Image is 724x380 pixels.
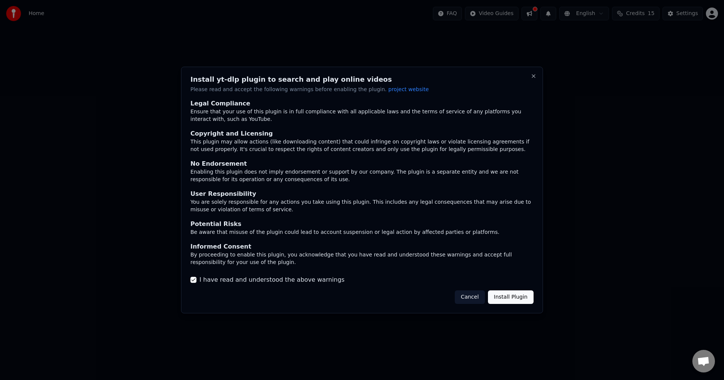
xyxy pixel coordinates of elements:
div: Legal Compliance [190,99,534,108]
div: By proceeding to enable this plugin, you acknowledge that you have read and understood these warn... [190,251,534,266]
div: Ensure that your use of this plugin is in full compliance with all applicable laws and the terms ... [190,108,534,124]
div: Be aware that misuse of the plugin could lead to account suspension or legal action by affected p... [190,229,534,236]
h2: Install yt-dlp plugin to search and play online videos [190,76,534,83]
div: Potential Risks [190,220,534,229]
span: project website [388,86,429,92]
div: Informed Consent [190,242,534,251]
button: Install Plugin [488,290,534,304]
div: User Responsibility [190,189,534,198]
p: Please read and accept the following warnings before enabling the plugin. [190,86,534,93]
label: I have read and understood the above warnings [199,275,345,284]
div: Enabling this plugin does not imply endorsement or support by our company. The plugin is a separa... [190,169,534,184]
div: This plugin may allow actions (like downloading content) that could infringe on copyright laws or... [190,139,534,154]
div: You are solely responsible for any actions you take using this plugin. This includes any legal co... [190,198,534,214]
button: Cancel [455,290,485,304]
div: Copyright and Licensing [190,130,534,139]
div: No Endorsement [190,160,534,169]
